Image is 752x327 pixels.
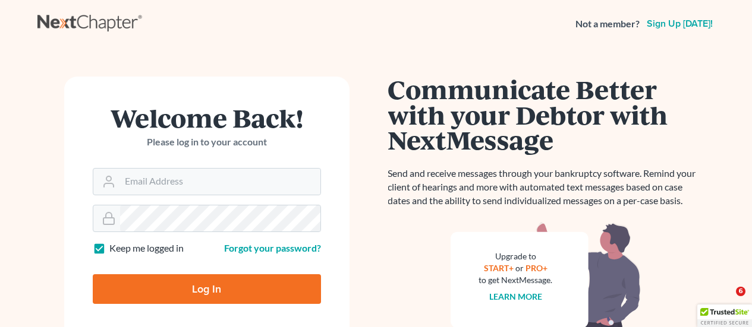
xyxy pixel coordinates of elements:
[526,263,548,273] a: PRO+
[515,263,524,273] span: or
[93,105,321,131] h1: Welcome Back!
[484,263,514,273] a: START+
[388,77,703,153] h1: Communicate Better with your Debtor with NextMessage
[697,304,752,327] div: TrustedSite Certified
[489,291,542,301] a: Learn more
[109,242,184,255] label: Keep me logged in
[479,250,553,262] div: Upgrade to
[736,287,745,296] span: 6
[93,274,321,304] input: Log In
[712,287,740,315] iframe: Intercom live chat
[224,242,321,253] a: Forgot your password?
[644,19,715,28] a: Sign up [DATE]!
[388,167,703,208] p: Send and receive messages through your bankruptcy software. Remind your client of hearings and mo...
[93,135,321,149] p: Please log in to your account
[120,169,320,195] input: Email Address
[575,17,640,31] strong: Not a member?
[479,274,553,286] div: to get NextMessage.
